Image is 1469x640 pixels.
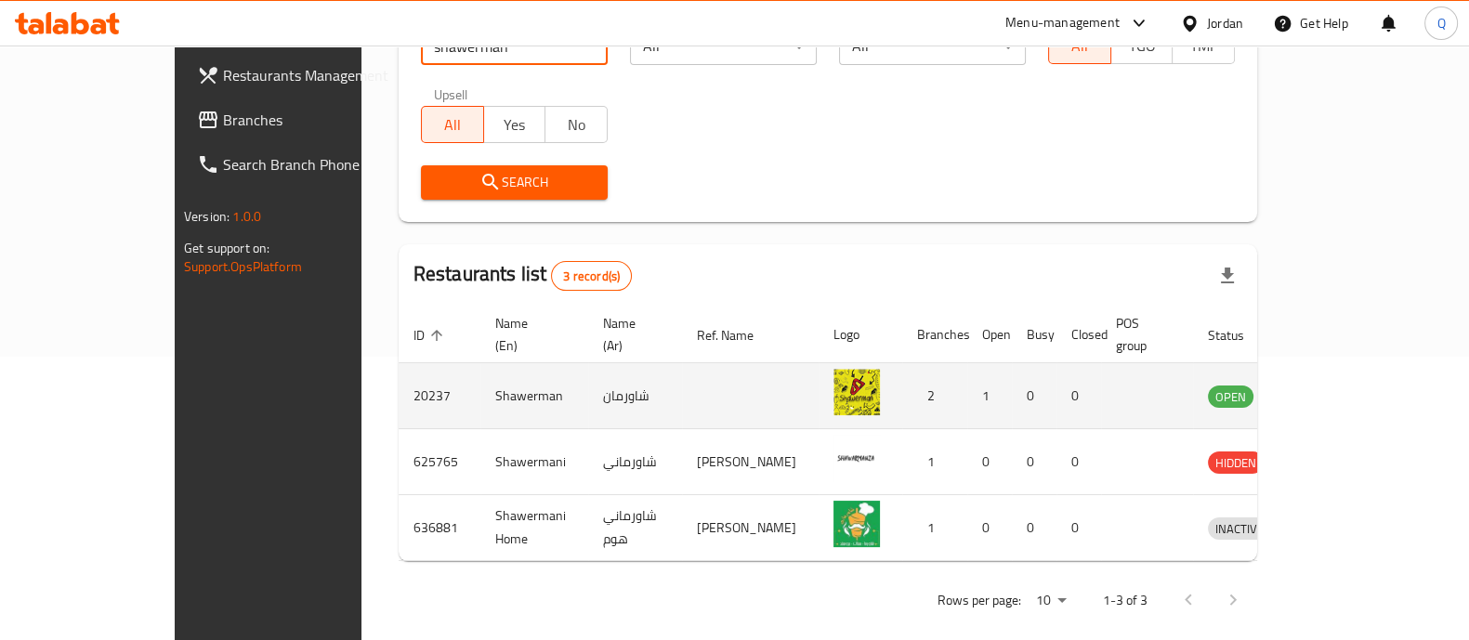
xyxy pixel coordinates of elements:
td: 0 [1012,429,1056,495]
td: شاورماني [588,429,682,495]
span: POS group [1116,312,1171,357]
a: Support.OpsPlatform [184,255,302,279]
a: Branches [182,98,420,142]
span: TMP [1180,33,1227,59]
table: enhanced table [399,307,1358,561]
span: Ref. Name [697,324,778,346]
button: Yes [483,106,546,143]
img: Shawerman [833,369,880,415]
span: OPEN [1208,386,1253,408]
span: No [553,111,600,138]
td: [PERSON_NAME] [682,429,819,495]
p: 1-3 of 3 [1103,589,1148,612]
div: Total records count [551,261,632,291]
th: Closed [1056,307,1101,363]
span: Search [436,171,593,194]
td: 2 [902,363,967,429]
span: All [429,111,477,138]
span: Version: [184,204,230,229]
span: 1.0.0 [232,204,261,229]
span: Restaurants Management [223,64,405,86]
th: Open [967,307,1012,363]
img: Shawermani [833,435,880,481]
span: 3 record(s) [552,268,631,285]
span: HIDDEN [1208,452,1264,474]
img: Shawermani Home [833,501,880,547]
span: Status [1208,324,1268,346]
td: شاورماني هوم [588,495,682,561]
td: Shawerman [480,363,588,429]
p: Rows per page: [938,589,1021,612]
h2: Restaurants list [413,260,632,291]
th: Branches [902,307,967,363]
span: TGO [1119,33,1166,59]
td: شاورمان [588,363,682,429]
div: OPEN [1208,385,1253,408]
button: No [544,106,608,143]
span: Q [1436,13,1445,33]
td: 0 [967,495,1012,561]
td: 636881 [399,495,480,561]
div: Menu-management [1005,12,1120,34]
div: Rows per page: [1029,587,1073,615]
td: 1 [902,495,967,561]
label: Upsell [434,87,468,100]
td: 20237 [399,363,480,429]
td: 0 [1056,363,1101,429]
div: Jordan [1207,13,1243,33]
td: Shawermani Home [480,495,588,561]
td: 625765 [399,429,480,495]
button: All [421,106,484,143]
span: All [1056,33,1104,59]
span: Name (En) [495,312,566,357]
td: 0 [1056,495,1101,561]
td: 1 [967,363,1012,429]
a: Search Branch Phone [182,142,420,187]
span: Yes [492,111,539,138]
span: ID [413,324,449,346]
span: INACTIVE [1208,518,1271,540]
td: Shawermani [480,429,588,495]
td: 0 [1012,363,1056,429]
th: Busy [1012,307,1056,363]
div: Export file [1205,254,1250,298]
th: Logo [819,307,902,363]
td: 1 [902,429,967,495]
a: Restaurants Management [182,53,420,98]
span: Name (Ar) [603,312,660,357]
span: Get support on: [184,236,269,260]
td: 0 [1056,429,1101,495]
td: 0 [1012,495,1056,561]
button: Search [421,165,608,200]
td: [PERSON_NAME] [682,495,819,561]
td: 0 [967,429,1012,495]
span: Search Branch Phone [223,153,405,176]
span: Branches [223,109,405,131]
